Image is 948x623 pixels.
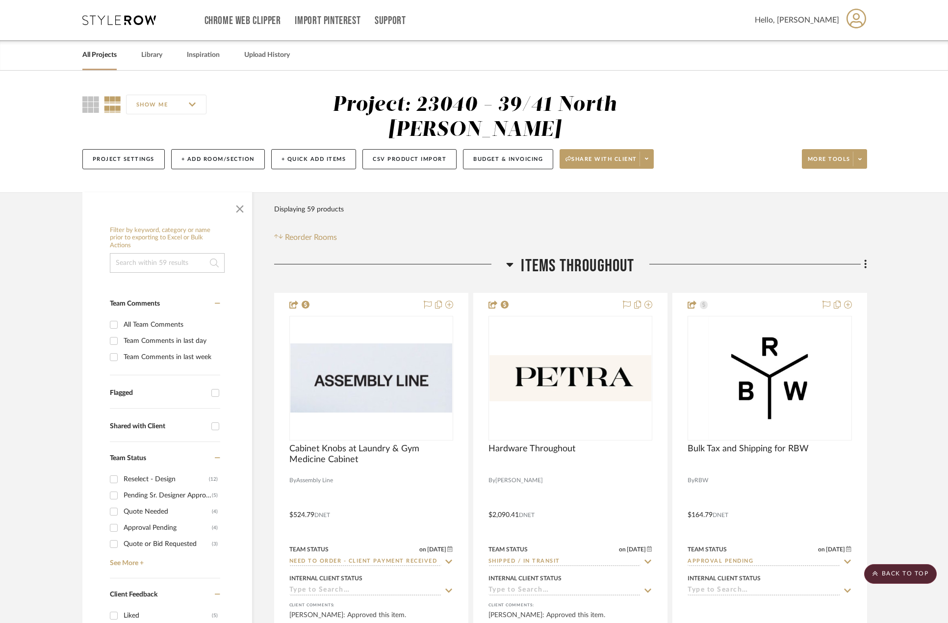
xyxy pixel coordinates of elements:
div: Pending Sr. Designer Approval [124,488,212,503]
button: + Add Room/Section [171,149,265,169]
span: Cabinet Knobs at Laundry & Gym Medicine Cabinet [289,443,453,465]
input: Type to Search… [688,557,840,567]
div: Internal Client Status [488,574,562,583]
span: on [419,546,426,552]
button: Share with client [560,149,654,169]
div: Team Status [289,545,329,554]
span: on [818,546,825,552]
div: Reselect - Design [124,471,209,487]
span: [DATE] [426,546,447,553]
div: 0 [290,316,453,440]
span: Team Status [110,455,146,462]
span: Assembly Line [296,476,333,485]
div: Quote or Bid Requested [124,536,212,552]
input: Type to Search… [488,586,641,596]
div: Team Status [488,545,528,554]
button: Close [230,197,250,217]
div: Flagged [110,389,206,397]
span: Hello, [PERSON_NAME] [755,14,839,26]
input: Type to Search… [488,557,641,567]
div: (4) [212,504,218,519]
button: CSV Product Import [362,149,457,169]
div: All Team Comments [124,317,218,333]
button: Budget & Invoicing [463,149,553,169]
div: Approval Pending [124,520,212,536]
div: Project: 23040 - 39/41 North [PERSON_NAME] [333,95,617,140]
scroll-to-top-button: BACK TO TOP [864,564,937,584]
img: Cabinet Knobs at Laundry & Gym Medicine Cabinet [290,343,452,413]
input: Type to Search… [688,586,840,596]
span: [DATE] [825,546,846,553]
span: Reorder Rooms [285,232,337,243]
a: Support [375,17,406,25]
button: Reorder Rooms [274,232,337,243]
div: Team Status [688,545,727,554]
a: Import Pinterest [295,17,360,25]
a: See More + [107,552,220,568]
div: (5) [212,488,218,503]
span: on [619,546,626,552]
a: Upload History [244,49,290,62]
span: Hardware Throughout [488,443,575,454]
div: Displaying 59 products [274,200,344,219]
button: + Quick Add Items [271,149,357,169]
div: (3) [212,536,218,552]
button: Project Settings [82,149,165,169]
div: Quote Needed [124,504,212,519]
span: Bulk Tax and Shipping for RBW [688,443,809,454]
a: Chrome Web Clipper [205,17,281,25]
span: Share with client [565,156,637,170]
span: Client Feedback [110,591,157,598]
button: More tools [802,149,867,169]
div: (12) [209,471,218,487]
input: Search within 59 results [110,253,225,273]
a: All Projects [82,49,117,62]
a: Inspiration [187,49,220,62]
span: Team Comments [110,300,160,307]
div: Team Comments in last week [124,349,218,365]
span: Items Throughout [521,256,634,277]
input: Type to Search… [289,586,441,596]
span: By [289,476,296,485]
div: Internal Client Status [289,574,362,583]
div: Internal Client Status [688,574,761,583]
h6: Filter by keyword, category or name prior to exporting to Excel or Bulk Actions [110,227,225,250]
span: [PERSON_NAME] [495,476,543,485]
span: More tools [808,156,850,170]
div: 0 [489,316,652,440]
span: [DATE] [626,546,647,553]
span: By [488,476,495,485]
a: Library [141,49,162,62]
span: By [688,476,694,485]
input: Type to Search… [289,557,441,567]
img: Hardware Throughout [489,355,651,401]
div: Team Comments in last day [124,333,218,349]
img: Bulk Tax and Shipping for RBW [708,317,831,440]
div: Shared with Client [110,422,206,431]
span: RBW [694,476,708,485]
div: (4) [212,520,218,536]
div: 0 [688,316,851,440]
